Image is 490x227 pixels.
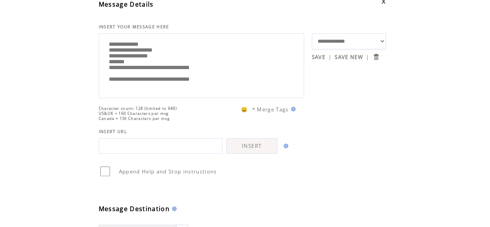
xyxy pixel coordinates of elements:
a: SAVE NEW [335,54,363,61]
a: SAVE [312,54,325,61]
span: | [328,54,332,61]
span: Character count: 128 (limited to 640) [99,106,177,111]
span: Canada = 136 Characters per msg [99,116,170,121]
span: US&UK = 160 Characters per msg [99,111,169,116]
span: | [366,54,369,61]
span: Message Destination [99,204,170,213]
a: INSERT [226,138,277,154]
span: INSERT YOUR MESSAGE HERE [99,24,169,29]
span: 😀 [241,106,248,113]
span: Append Help and Stop instructions [119,168,217,175]
img: help.gif [170,206,177,211]
input: Submit [372,53,380,61]
span: INSERT URL [99,129,127,134]
img: help.gif [289,107,296,111]
span: * Merge Tags [252,106,289,113]
img: help.gif [281,144,288,148]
